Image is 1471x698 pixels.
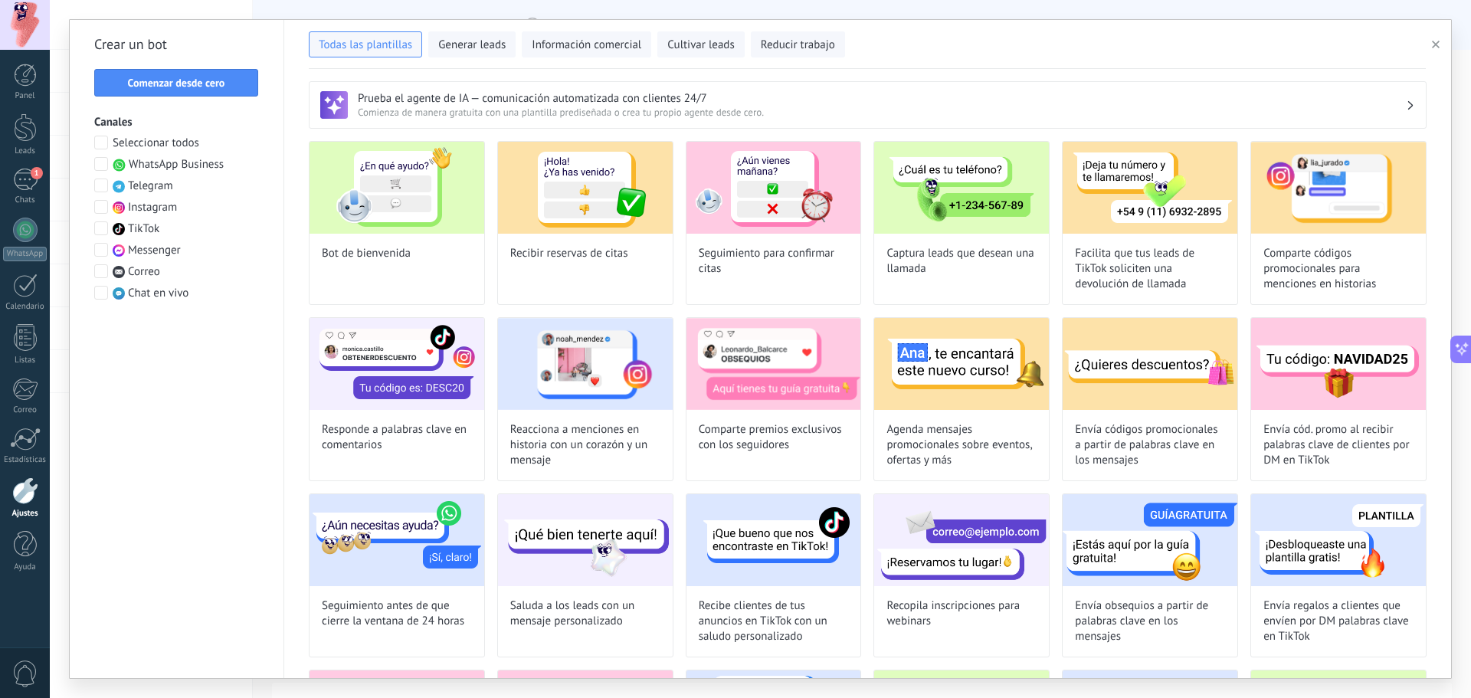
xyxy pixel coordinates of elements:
[1063,142,1237,234] img: Facilita que tus leads de TikTok soliciten una devolución de llamada
[1063,494,1237,586] img: Envía obsequios a partir de palabras clave en los mensajes
[3,455,48,465] div: Estadísticas
[510,422,660,468] span: Reacciona a menciones en historia con un corazón y un mensaje
[94,115,259,129] h3: Canales
[667,38,734,53] span: Cultivar leads
[1251,142,1426,234] img: Comparte códigos promocionales para menciones en historias
[3,405,48,415] div: Correo
[128,77,225,88] span: Comenzar desde cero
[31,167,43,179] span: 1
[3,509,48,519] div: Ajustes
[874,494,1049,586] img: Recopila inscripciones para webinars
[686,318,861,410] img: Comparte premios exclusivos con los seguidores
[498,142,673,234] img: Recibir reservas de citas
[319,38,412,53] span: Todas las plantillas
[699,598,849,644] span: Recibe clientes de tus anuncios en TikTok con un saludo personalizado
[874,318,1049,410] img: Agenda mensajes promocionales sobre eventos, ofertas y más
[657,31,744,57] button: Cultivar leads
[438,38,506,53] span: Generar leads
[128,264,160,280] span: Correo
[3,247,47,261] div: WhatsApp
[428,31,516,57] button: Generar leads
[358,106,1406,119] span: Comienza de manera gratuita con una plantilla prediseñada o crea tu propio agente desde cero.
[128,243,181,258] span: Messenger
[1075,598,1225,644] span: Envía obsequios a partir de palabras clave en los mensajes
[886,422,1037,468] span: Agenda mensajes promocionales sobre eventos, ofertas y más
[498,494,673,586] img: Saluda a los leads con un mensaje personalizado
[128,221,159,237] span: TikTok
[3,302,48,312] div: Calendario
[322,422,472,453] span: Responde a palabras clave en comentarios
[1263,422,1414,468] span: Envía cód. promo al recibir palabras clave de clientes por DM en TikTok
[510,598,660,629] span: Saluda a los leads con un mensaje personalizado
[3,356,48,365] div: Listas
[128,286,188,301] span: Chat en vivo
[310,318,484,410] img: Responde a palabras clave en comentarios
[498,318,673,410] img: Reacciona a menciones en historia con un corazón y un mensaje
[128,200,177,215] span: Instagram
[3,562,48,572] div: Ayuda
[128,179,173,194] span: Telegram
[874,142,1049,234] img: Captura leads que desean una llamada
[686,142,861,234] img: Seguimiento para confirmar citas
[3,146,48,156] div: Leads
[1263,598,1414,644] span: Envía regalos a clientes que envíen por DM palabras clave en TikTok
[309,31,422,57] button: Todas las plantillas
[310,494,484,586] img: Seguimiento antes de que cierre la ventana de 24 horas
[3,91,48,101] div: Panel
[761,38,835,53] span: Reducir trabajo
[322,598,472,629] span: Seguimiento antes de que cierre la ventana de 24 horas
[94,69,258,97] button: Comenzar desde cero
[886,246,1037,277] span: Captura leads que desean una llamada
[532,38,641,53] span: Información comercial
[1251,318,1426,410] img: Envía cód. promo al recibir palabras clave de clientes por DM en TikTok
[686,494,861,586] img: Recibe clientes de tus anuncios en TikTok con un saludo personalizado
[1251,494,1426,586] img: Envía regalos a clientes que envíen por DM palabras clave en TikTok
[522,31,651,57] button: Información comercial
[322,246,411,261] span: Bot de bienvenida
[3,195,48,205] div: Chats
[886,598,1037,629] span: Recopila inscripciones para webinars
[510,246,628,261] span: Recibir reservas de citas
[1063,318,1237,410] img: Envía códigos promocionales a partir de palabras clave en los mensajes
[699,422,849,453] span: Comparte premios exclusivos con los seguidores
[94,32,259,57] h2: Crear un bot
[113,136,199,151] span: Seleccionar todos
[129,157,224,172] span: WhatsApp Business
[1263,246,1414,292] span: Comparte códigos promocionales para menciones en historias
[358,91,1406,106] h3: Prueba el agente de IA — comunicación automatizada con clientes 24/7
[310,142,484,234] img: Bot de bienvenida
[751,31,845,57] button: Reducir trabajo
[1075,422,1225,468] span: Envía códigos promocionales a partir de palabras clave en los mensajes
[1075,246,1225,292] span: Facilita que tus leads de TikTok soliciten una devolución de llamada
[699,246,849,277] span: Seguimiento para confirmar citas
